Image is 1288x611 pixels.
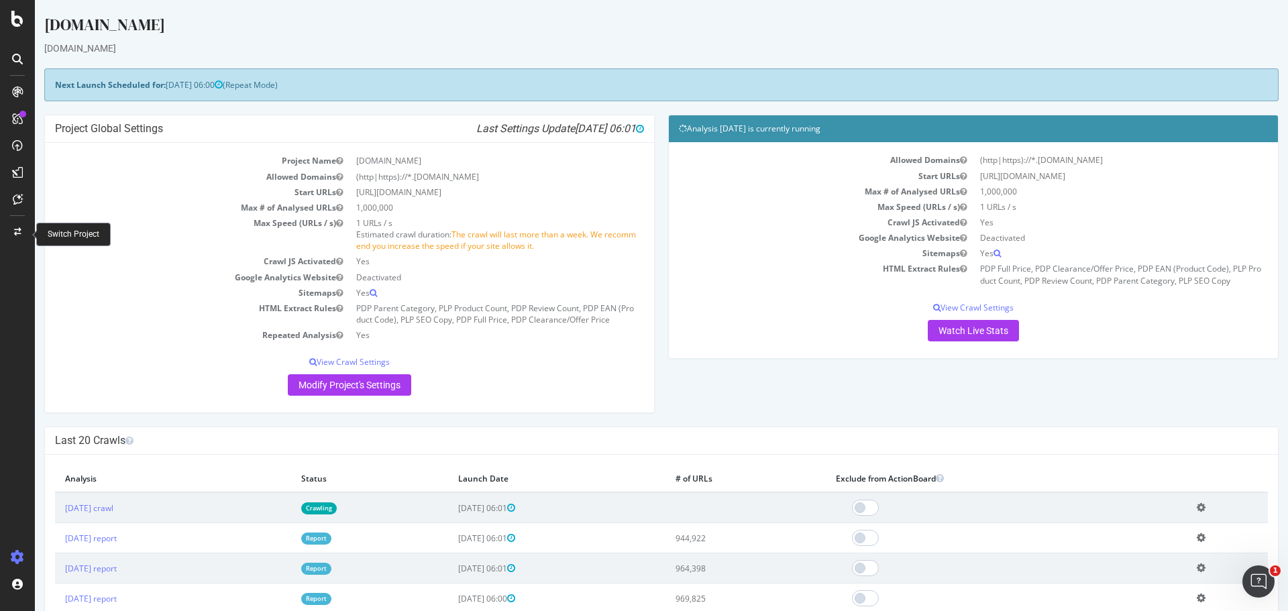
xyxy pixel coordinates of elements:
td: 964,398 [631,553,791,584]
span: [DATE] 06:01 [540,122,609,135]
td: 1 URLs / s [938,199,1233,215]
td: Sitemaps [20,285,315,300]
td: (http|https)://*.[DOMAIN_NAME] [938,152,1233,168]
a: Report [266,533,297,544]
a: [DATE] crawl [30,502,78,514]
a: [DATE] report [30,563,82,574]
td: 1,000,000 [938,184,1233,199]
td: Repeated Analysis [20,327,315,343]
td: Sitemaps [644,245,938,261]
i: Last Settings Update [441,122,609,135]
span: [DATE] 06:00 [131,79,188,91]
th: Exclude from ActionBoard [791,465,1152,492]
td: Max Speed (URLs / s) [20,215,315,254]
p: View Crawl Settings [20,356,609,368]
td: Max # of Analysed URLs [644,184,938,199]
strong: Next Launch Scheduled for: [20,79,131,91]
a: [DATE] report [30,533,82,544]
td: Max Speed (URLs / s) [644,199,938,215]
td: 944,922 [631,523,791,553]
h4: Analysis [DATE] is currently running [644,122,1233,135]
td: 1,000,000 [315,200,609,215]
td: [URL][DOMAIN_NAME] [938,168,1233,184]
span: 1 [1270,565,1281,576]
a: Report [266,593,297,604]
td: Max # of Analysed URLs [20,200,315,215]
td: PDP Full Price, PDP Clearance/Offer Price, PDP EAN (Product Code), PLP Product Count, PDP Review ... [938,261,1233,288]
td: PDP Parent Category, PLP Product Count, PDP Review Count, PDP EAN (Product Code), PLP SEO Copy, P... [315,300,609,327]
a: Modify Project's Settings [253,374,376,396]
td: Google Analytics Website [644,230,938,245]
td: Allowed Domains [644,152,938,168]
a: Crawling [266,502,302,514]
td: [URL][DOMAIN_NAME] [315,184,609,200]
th: # of URLs [631,465,791,492]
td: Google Analytics Website [20,270,315,285]
td: Project Name [20,153,315,168]
span: [DATE] 06:01 [423,563,480,574]
h4: Last 20 Crawls [20,434,1233,447]
td: Start URLs [644,168,938,184]
td: Deactivated [315,270,609,285]
span: [DATE] 06:01 [423,533,480,544]
td: Crawl JS Activated [644,215,938,230]
th: Launch Date [413,465,631,492]
td: Start URLs [20,184,315,200]
td: Crawl JS Activated [20,254,315,269]
td: 1 URLs / s Estimated crawl duration: [315,215,609,254]
td: Yes [315,285,609,300]
td: Yes [315,254,609,269]
div: (Repeat Mode) [9,68,1244,101]
span: [DATE] 06:01 [423,502,480,514]
h4: Project Global Settings [20,122,609,135]
p: View Crawl Settings [644,302,1233,313]
th: Status [256,465,413,492]
th: Analysis [20,465,256,492]
td: HTML Extract Rules [20,300,315,327]
td: Yes [315,327,609,343]
td: (http|https)://*.[DOMAIN_NAME] [315,169,609,184]
div: Switch Project [48,229,99,240]
td: Deactivated [938,230,1233,245]
td: Yes [938,245,1233,261]
a: [DATE] report [30,593,82,604]
td: Yes [938,215,1233,230]
a: Report [266,563,297,574]
div: [DOMAIN_NAME] [9,42,1244,55]
div: [DOMAIN_NAME] [9,13,1244,42]
td: Allowed Domains [20,169,315,184]
td: HTML Extract Rules [644,261,938,288]
a: Watch Live Stats [893,320,984,341]
iframe: Intercom live chat [1242,565,1275,598]
span: The crawl will last more than a week. We recommend you increase the speed if your site allows it. [321,229,601,252]
span: [DATE] 06:00 [423,593,480,604]
td: [DOMAIN_NAME] [315,153,609,168]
